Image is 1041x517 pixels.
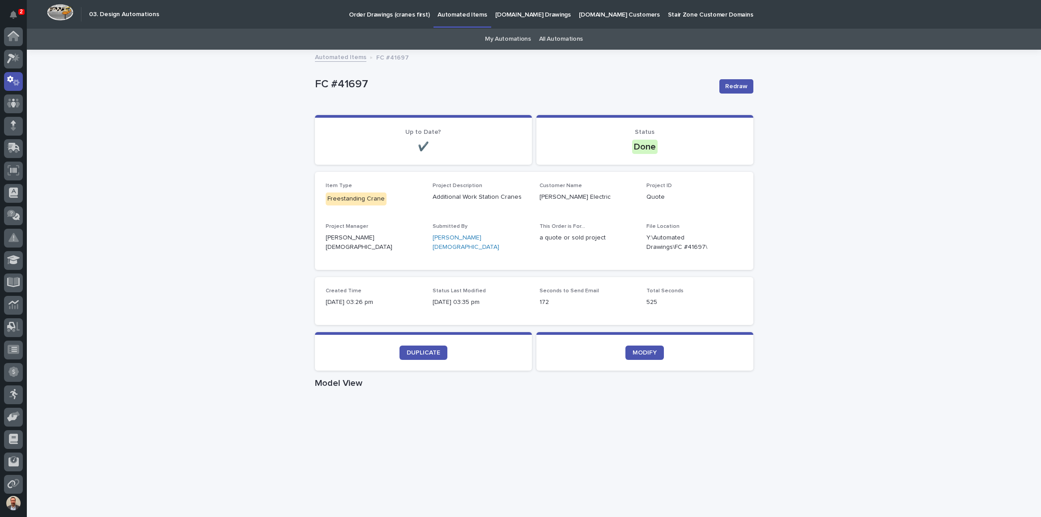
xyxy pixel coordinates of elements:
[433,233,529,252] a: [PERSON_NAME][DEMOGRAPHIC_DATA]
[20,9,23,15] p: 2
[315,78,712,91] p: FC #41697
[540,233,636,243] p: a quote or sold project
[540,288,599,294] span: Seconds to Send Email
[4,494,23,513] button: users-avatar
[89,11,159,18] h2: 03. Design Automations
[326,224,368,229] span: Project Manager
[633,350,657,356] span: MODIFY
[433,183,482,188] span: Project Description
[326,192,387,205] div: Freestanding Crane
[433,224,467,229] span: Submitted By
[625,346,664,360] a: MODIFY
[326,183,352,188] span: Item Type
[326,233,422,252] p: [PERSON_NAME][DEMOGRAPHIC_DATA]
[540,192,636,202] p: [PERSON_NAME] Electric
[405,129,441,135] span: Up to Date?
[632,140,658,154] div: Done
[433,288,486,294] span: Status Last Modified
[399,346,447,360] a: DUPLICATE
[646,288,684,294] span: Total Seconds
[725,82,748,91] span: Redraw
[326,298,422,307] p: [DATE] 03:26 pm
[326,141,521,152] p: ✔️
[485,29,531,50] a: My Automations
[540,224,585,229] span: This Order is For...
[376,52,409,62] p: FC #41697
[540,298,636,307] p: 172
[315,51,366,62] a: Automated Items
[4,5,23,24] button: Notifications
[635,129,654,135] span: Status
[326,288,361,294] span: Created Time
[646,224,680,229] span: File Location
[646,192,743,202] p: Quote
[540,183,582,188] span: Customer Name
[433,298,529,307] p: [DATE] 03:35 pm
[47,4,73,21] img: Workspace Logo
[646,298,743,307] p: 525
[646,183,672,188] span: Project ID
[315,378,753,389] h1: Model View
[11,11,23,25] div: Notifications2
[646,233,721,252] : Y:\Automated Drawings\FC #41697\
[539,29,583,50] a: All Automations
[407,350,440,356] span: DUPLICATE
[433,192,529,202] p: Additional Work Station Cranes
[719,79,753,94] button: Redraw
